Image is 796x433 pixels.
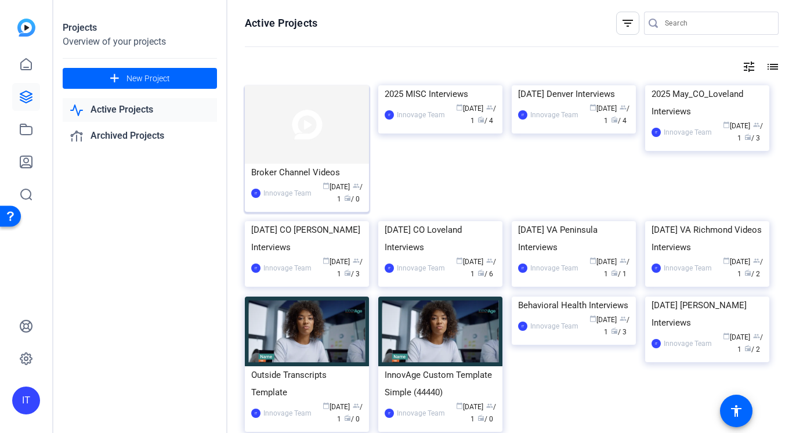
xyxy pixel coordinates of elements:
span: / 2 [744,345,760,353]
div: [DATE] CO [PERSON_NAME] Interviews [251,221,363,256]
mat-icon: filter_list [621,16,635,30]
span: calendar_today [456,104,463,111]
span: [DATE] [723,258,750,266]
span: [DATE] [589,258,617,266]
span: / 1 [337,183,363,203]
span: / 1 [737,333,763,353]
span: radio [344,194,351,201]
span: radio [611,116,618,123]
div: Innovage Team [263,187,312,199]
div: Overview of your projects [63,35,217,49]
div: Broker Channel Videos [251,164,363,181]
span: / 3 [611,328,627,336]
span: radio [344,414,351,421]
div: IT [518,264,527,273]
span: group [486,257,493,264]
div: IT [652,128,661,137]
input: Search [665,16,769,30]
span: radio [611,327,618,334]
div: Innovage Team [664,127,712,138]
span: calendar_today [456,402,463,409]
div: IT [518,110,527,120]
span: radio [611,269,618,276]
img: blue-gradient.svg [17,19,35,37]
div: Innovage Team [664,338,712,349]
span: / 1 [604,316,629,336]
span: / 1 [471,403,496,423]
mat-icon: add [107,71,122,86]
div: IT [385,110,394,120]
span: [DATE] [723,122,750,130]
div: Innovage Team [397,407,445,419]
div: 2025 MISC Interviews [385,85,496,103]
span: / 0 [344,195,360,203]
span: radio [744,133,751,140]
span: group [620,104,627,111]
span: radio [477,269,484,276]
div: IT [251,189,260,198]
span: radio [477,414,484,421]
div: IT [385,409,394,418]
span: calendar_today [589,104,596,111]
span: calendar_today [723,257,730,264]
div: Innovage Team [263,262,312,274]
div: IT [652,339,661,348]
div: [DATE] [PERSON_NAME] Interviews [652,297,763,331]
span: radio [477,116,484,123]
span: New Project [126,73,170,85]
span: [DATE] [589,104,617,113]
div: Innovage Team [530,109,578,121]
span: calendar_today [723,121,730,128]
span: [DATE] [456,403,483,411]
span: calendar_today [589,315,596,322]
div: IT [12,387,40,414]
div: Innovage Team [664,262,712,274]
span: [DATE] [456,258,483,266]
div: Behavioral Health Interviews [518,297,629,314]
div: 2025 May_CO_Loveland Interviews [652,85,763,120]
div: [DATE] VA Richmond Videos Interviews [652,221,763,256]
span: / 1 [337,403,363,423]
span: radio [744,345,751,352]
div: IT [385,264,394,273]
div: Innovage Team [397,109,445,121]
mat-icon: list [765,60,779,74]
div: [DATE] Denver Interviews [518,85,629,103]
div: Outside Transcripts Template [251,366,363,401]
div: IT [652,264,661,273]
h1: Active Projects [245,16,317,30]
span: / 6 [477,270,493,278]
span: group [620,315,627,322]
a: Archived Projects [63,124,217,148]
span: [DATE] [323,183,350,191]
span: radio [744,269,751,276]
div: IT [251,264,260,273]
span: group [753,333,760,340]
div: InnovAge Custom Template Simple (44440) [385,366,496,401]
mat-icon: tune [742,60,756,74]
div: [DATE] VA Peninsula Interviews [518,221,629,256]
span: group [753,257,760,264]
span: group [353,402,360,409]
span: [DATE] [323,403,350,411]
span: / 4 [477,117,493,125]
span: calendar_today [456,257,463,264]
span: [DATE] [723,333,750,341]
span: group [486,402,493,409]
mat-icon: accessibility [729,404,743,418]
span: / 0 [477,415,493,423]
button: New Project [63,68,217,89]
div: Innovage Team [530,262,578,274]
span: / 1 [611,270,627,278]
div: [DATE] CO Loveland Interviews [385,221,496,256]
span: group [753,121,760,128]
span: group [353,182,360,189]
span: group [353,257,360,264]
div: Projects [63,21,217,35]
span: radio [344,269,351,276]
div: IT [251,409,260,418]
a: Active Projects [63,98,217,122]
span: calendar_today [323,402,330,409]
div: Innovage Team [530,320,578,332]
span: / 2 [744,270,760,278]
